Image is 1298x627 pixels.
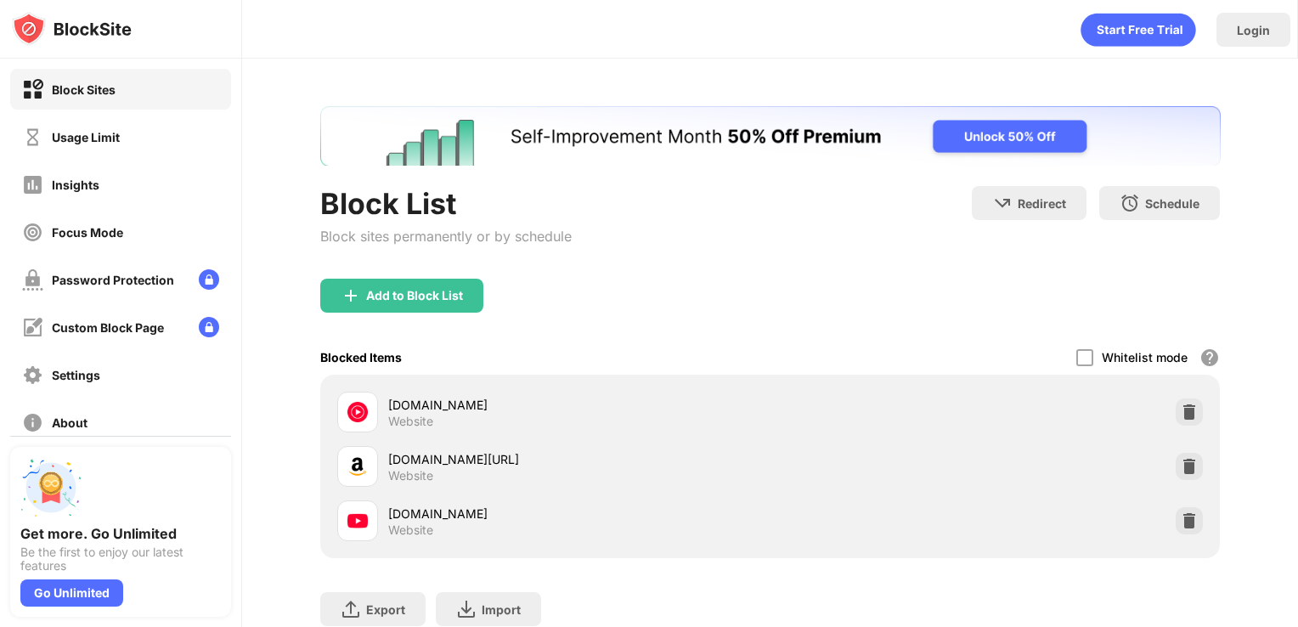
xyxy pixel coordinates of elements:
[22,79,43,100] img: block-on.svg
[52,82,116,97] div: Block Sites
[22,364,43,386] img: settings-off.svg
[52,178,99,192] div: Insights
[347,511,368,531] img: favicons
[388,450,770,468] div: [DOMAIN_NAME][URL]
[22,269,43,291] img: password-protection-off.svg
[22,127,43,148] img: time-usage-off.svg
[22,317,43,338] img: customize-block-page-off.svg
[320,186,572,221] div: Block List
[366,289,463,302] div: Add to Block List
[320,350,402,364] div: Blocked Items
[20,579,123,607] div: Go Unlimited
[388,468,433,483] div: Website
[388,414,433,429] div: Website
[52,130,120,144] div: Usage Limit
[347,402,368,422] img: favicons
[366,602,405,617] div: Export
[1018,196,1066,211] div: Redirect
[20,525,221,542] div: Get more. Go Unlimited
[20,545,221,573] div: Be the first to enjoy our latest features
[320,228,572,245] div: Block sites permanently or by schedule
[22,412,43,433] img: about-off.svg
[388,396,770,414] div: [DOMAIN_NAME]
[22,174,43,195] img: insights-off.svg
[20,457,82,518] img: push-unlimited.svg
[52,320,164,335] div: Custom Block Page
[52,368,100,382] div: Settings
[320,106,1221,166] iframe: Banner
[12,12,132,46] img: logo-blocksite.svg
[482,602,521,617] div: Import
[52,273,174,287] div: Password Protection
[52,225,123,240] div: Focus Mode
[199,269,219,290] img: lock-menu.svg
[388,522,433,538] div: Website
[1145,196,1199,211] div: Schedule
[388,505,770,522] div: [DOMAIN_NAME]
[1237,23,1270,37] div: Login
[1081,13,1196,47] div: animation
[347,456,368,477] img: favicons
[199,317,219,337] img: lock-menu.svg
[22,222,43,243] img: focus-off.svg
[1102,350,1188,364] div: Whitelist mode
[52,415,87,430] div: About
